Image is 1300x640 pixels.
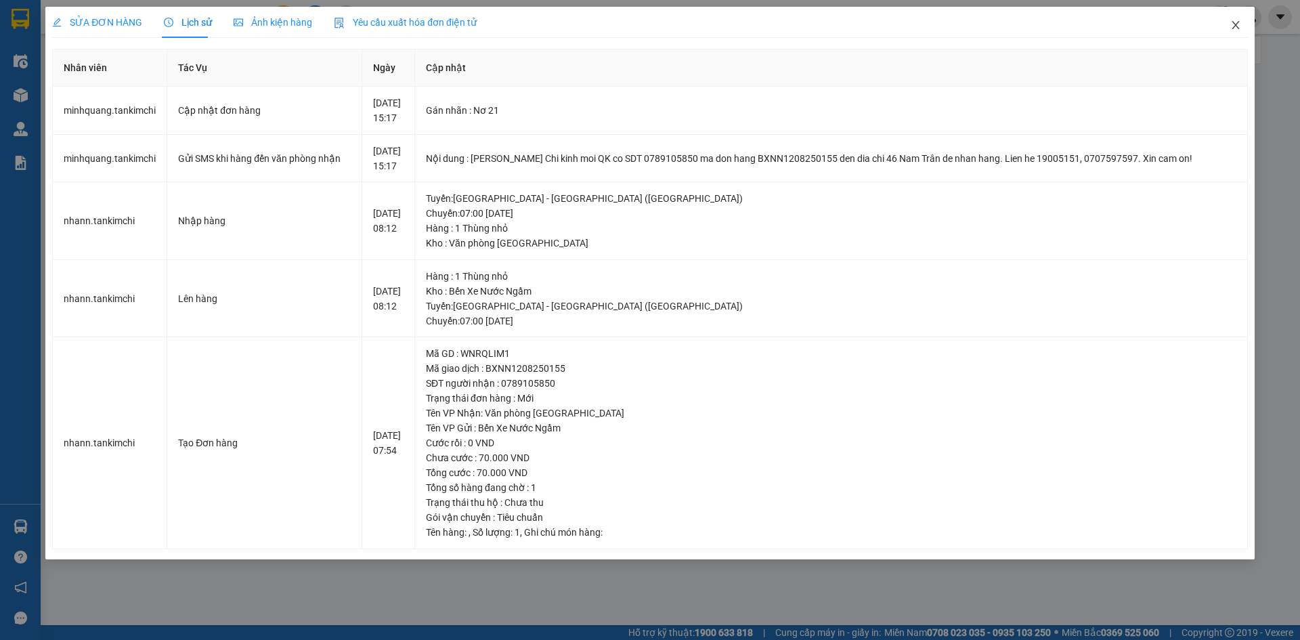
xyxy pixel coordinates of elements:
div: Kho : Bến Xe Nước Ngầm [426,284,1236,299]
div: Trạng thái thu hộ : Chưa thu [426,495,1236,510]
div: Chưa cước : 70.000 VND [426,450,1236,465]
button: Close [1217,7,1255,45]
span: clock-circle [164,18,173,27]
th: Tác Vụ [167,49,362,87]
div: Nội dung : [PERSON_NAME] Chi kinh moi QK co SDT 0789105850 ma don hang BXNN1208250155 den dia chi... [426,151,1236,166]
div: Mã GD : WNRQLIM1 [426,346,1236,361]
div: Cập nhật đơn hàng [178,103,351,118]
td: nhann.tankimchi [53,260,167,338]
div: Tên VP Gửi : Bến Xe Nước Ngầm [426,421,1236,435]
div: Kho : Văn phòng [GEOGRAPHIC_DATA] [426,236,1236,251]
span: close [1230,20,1241,30]
div: Tuyến : [GEOGRAPHIC_DATA] - [GEOGRAPHIC_DATA] ([GEOGRAPHIC_DATA]) Chuyến: 07:00 [DATE] [426,299,1236,328]
span: picture [234,18,243,27]
div: Hàng : 1 Thùng nhỏ [426,269,1236,284]
td: nhann.tankimchi [53,182,167,260]
td: nhann.tankimchi [53,337,167,549]
div: [DATE] 08:12 [373,206,404,236]
div: Gói vận chuyển : Tiêu chuẩn [426,510,1236,525]
th: Nhân viên [53,49,167,87]
img: icon [334,18,345,28]
div: Tuyến : [GEOGRAPHIC_DATA] - [GEOGRAPHIC_DATA] ([GEOGRAPHIC_DATA]) Chuyến: 07:00 [DATE] [426,191,1236,221]
div: Trạng thái đơn hàng : Mới [426,391,1236,406]
span: Lịch sử [164,17,212,28]
div: Tổng cước : 70.000 VND [426,465,1236,480]
div: Lên hàng [178,291,351,306]
span: Ảnh kiện hàng [234,17,312,28]
div: Gán nhãn : Nơ 21 [426,103,1236,118]
div: [DATE] 08:12 [373,284,404,314]
th: Ngày [362,49,415,87]
div: Tổng số hàng đang chờ : 1 [426,480,1236,495]
div: Tên hàng: , Số lượng: , Ghi chú món hàng: [426,525,1236,540]
div: Hàng : 1 Thùng nhỏ [426,221,1236,236]
div: [DATE] 15:17 [373,95,404,125]
span: 1 [515,527,520,538]
td: minhquang.tankimchi [53,135,167,183]
div: Nhập hàng [178,213,351,228]
span: edit [52,18,62,27]
th: Cập nhật [415,49,1248,87]
div: Tạo Đơn hàng [178,435,351,450]
div: Mã giao dịch : BXNN1208250155 [426,361,1236,376]
div: Gửi SMS khi hàng đến văn phòng nhận [178,151,351,166]
span: Yêu cầu xuất hóa đơn điện tử [334,17,477,28]
span: SỬA ĐƠN HÀNG [52,17,142,28]
div: Tên VP Nhận: Văn phòng [GEOGRAPHIC_DATA] [426,406,1236,421]
td: minhquang.tankimchi [53,87,167,135]
div: [DATE] 07:54 [373,428,404,458]
div: Cước rồi : 0 VND [426,435,1236,450]
div: [DATE] 15:17 [373,144,404,173]
div: SĐT người nhận : 0789105850 [426,376,1236,391]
